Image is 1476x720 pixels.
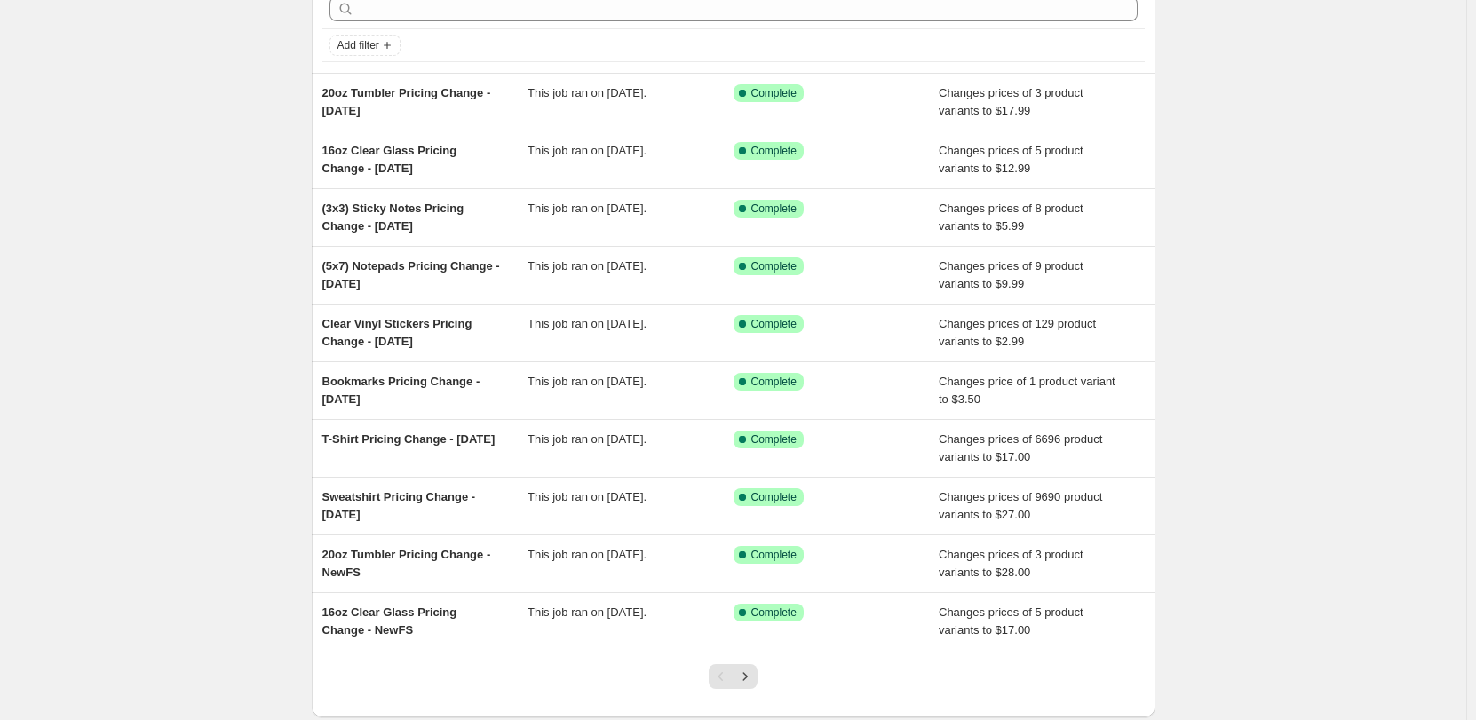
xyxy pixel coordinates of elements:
[939,86,1083,117] span: Changes prices of 3 product variants to $17.99
[528,548,647,561] span: This job ran on [DATE].
[322,432,496,446] span: T-Shirt Pricing Change - [DATE]
[528,202,647,215] span: This job ran on [DATE].
[322,86,491,117] span: 20oz Tumbler Pricing Change - [DATE]
[751,490,797,504] span: Complete
[528,605,647,619] span: This job ran on [DATE].
[322,605,457,637] span: 16oz Clear Glass Pricing Change - NewFS
[709,664,758,689] nav: Pagination
[528,375,647,388] span: This job ran on [DATE].
[751,202,797,216] span: Complete
[733,664,758,689] button: Next
[322,317,472,348] span: Clear Vinyl Stickers Pricing Change - [DATE]
[939,144,1083,175] span: Changes prices of 5 product variants to $12.99
[337,38,379,52] span: Add filter
[751,375,797,389] span: Complete
[528,86,647,99] span: This job ran on [DATE].
[939,548,1083,579] span: Changes prices of 3 product variants to $28.00
[751,317,797,331] span: Complete
[751,605,797,620] span: Complete
[939,490,1102,521] span: Changes prices of 9690 product variants to $27.00
[528,490,647,503] span: This job ran on [DATE].
[528,432,647,446] span: This job ran on [DATE].
[939,202,1083,233] span: Changes prices of 8 product variants to $5.99
[528,144,647,157] span: This job ran on [DATE].
[939,432,1102,463] span: Changes prices of 6696 product variants to $17.00
[528,317,647,330] span: This job ran on [DATE].
[322,259,500,290] span: (5x7) Notepads Pricing Change - [DATE]
[322,490,476,521] span: Sweatshirt Pricing Change - [DATE]
[751,548,797,562] span: Complete
[329,35,401,56] button: Add filter
[751,86,797,100] span: Complete
[939,259,1083,290] span: Changes prices of 9 product variants to $9.99
[939,317,1096,348] span: Changes prices of 129 product variants to $2.99
[322,144,457,175] span: 16oz Clear Glass Pricing Change - [DATE]
[528,259,647,273] span: This job ran on [DATE].
[939,375,1115,406] span: Changes price of 1 product variant to $3.50
[322,375,480,406] span: Bookmarks Pricing Change - [DATE]
[322,202,464,233] span: (3x3) Sticky Notes Pricing Change - [DATE]
[751,144,797,158] span: Complete
[939,605,1083,637] span: Changes prices of 5 product variants to $17.00
[322,548,491,579] span: 20oz Tumbler Pricing Change - NewFS
[751,432,797,447] span: Complete
[751,259,797,273] span: Complete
